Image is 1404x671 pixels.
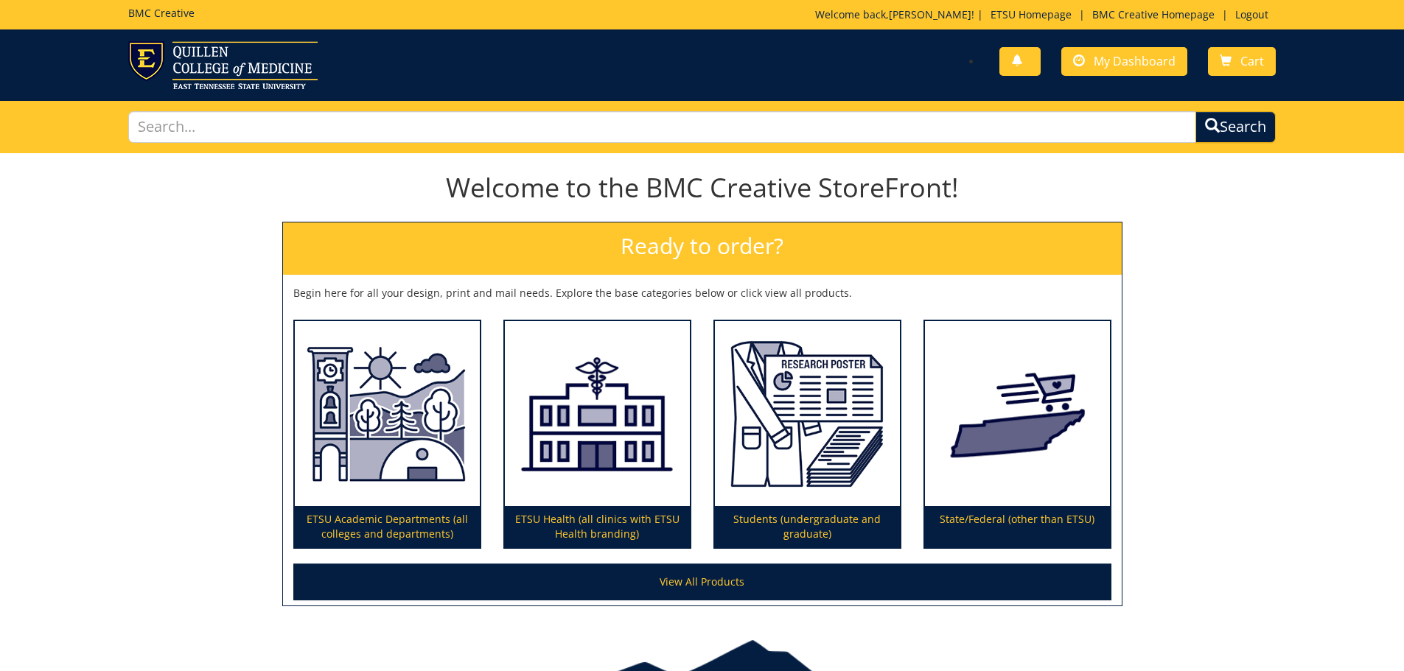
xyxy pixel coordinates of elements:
a: ETSU Homepage [983,7,1079,21]
span: My Dashboard [1094,53,1176,69]
a: Cart [1208,47,1276,76]
p: Welcome back, ! | | | [815,7,1276,22]
a: View All Products [293,563,1111,600]
img: ETSU logo [128,41,318,89]
a: Logout [1228,7,1276,21]
a: BMC Creative Homepage [1085,7,1222,21]
p: State/Federal (other than ETSU) [925,506,1110,547]
a: State/Federal (other than ETSU) [925,321,1110,548]
p: ETSU Academic Departments (all colleges and departments) [295,506,480,547]
input: Search... [128,111,1197,143]
img: ETSU Academic Departments (all colleges and departments) [295,321,480,507]
h5: BMC Creative [128,7,195,18]
a: [PERSON_NAME] [889,7,971,21]
img: ETSU Health (all clinics with ETSU Health branding) [505,321,690,507]
h2: Ready to order? [283,222,1122,275]
a: My Dashboard [1061,47,1187,76]
p: ETSU Health (all clinics with ETSU Health branding) [505,506,690,547]
a: Students (undergraduate and graduate) [715,321,900,548]
a: ETSU Health (all clinics with ETSU Health branding) [505,321,690,548]
p: Students (undergraduate and graduate) [715,506,900,547]
button: Search [1195,111,1276,143]
p: Begin here for all your design, print and mail needs. Explore the base categories below or click ... [293,286,1111,301]
a: ETSU Academic Departments (all colleges and departments) [295,321,480,548]
span: Cart [1240,53,1264,69]
img: State/Federal (other than ETSU) [925,321,1110,507]
img: Students (undergraduate and graduate) [715,321,900,507]
h1: Welcome to the BMC Creative StoreFront! [282,173,1122,203]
